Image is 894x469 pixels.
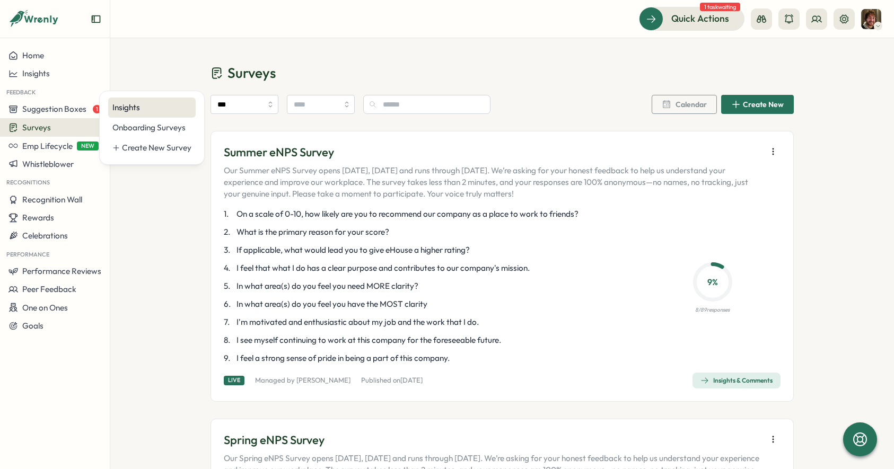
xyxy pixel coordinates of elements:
span: Suggestion Boxes [22,104,86,114]
div: Insights [112,102,191,113]
p: 9 % [696,276,729,289]
span: What is the primary reason for your score? [236,226,389,238]
span: If applicable, what would lead you to give eHouse a higher rating? [236,244,470,256]
button: Create New [721,95,794,114]
a: Insights [108,98,196,118]
p: Published on [361,376,423,385]
button: Calendar [652,95,717,114]
span: 2 . [224,226,234,238]
span: Quick Actions [671,12,729,25]
span: 1 . [224,208,234,220]
p: 8 / 89 responses [695,306,730,314]
span: Home [22,50,44,60]
span: I feel that what I do has a clear purpose and contributes to our company's mission. [236,262,530,274]
span: I feel a strong sense of pride in being a part of this company. [236,352,450,364]
span: Recognition Wall [22,194,82,205]
div: Live [224,376,244,385]
button: Expand sidebar [91,14,101,24]
span: 5 . [224,280,234,292]
span: 6 . [224,298,234,310]
span: 4 . [224,262,234,274]
span: Surveys [227,64,276,82]
img: Nick Lacasse [861,9,881,29]
span: 1 task waiting [700,3,740,11]
span: NEW [77,141,99,151]
span: Performance Reviews [22,266,101,276]
button: Quick Actions [639,7,744,30]
a: Create New Survey [108,138,196,158]
span: Goals [22,321,43,331]
span: 3 . [224,244,234,256]
span: 1 [93,105,101,113]
span: On a scale of 0-10, how likely are you to recommend our company as a place to work to friends? [236,208,579,220]
p: Spring eNPS Survey [224,432,761,448]
span: I see myself continuing to work at this company for the foreseeable future. [236,334,501,346]
p: Managed by [255,376,350,385]
span: Calendar [676,101,707,108]
span: 7 . [224,316,234,328]
p: Summer eNPS Survey [224,144,761,161]
span: Create New [743,101,784,108]
div: Onboarding Surveys [112,122,191,134]
a: Onboarding Surveys [108,118,196,138]
span: I'm motivated and enthusiastic about my job and the work that I do. [236,316,479,328]
span: In what area(s) do you feel you have the MOST clarity [236,298,427,310]
span: Rewards [22,213,54,223]
span: Emp Lifecycle [22,141,73,151]
span: One on Ones [22,303,68,313]
span: Whistleblower [22,159,74,169]
span: Surveys [22,122,51,132]
span: Peer Feedback [22,284,76,294]
span: Insights [22,68,50,78]
button: Insights & Comments [693,373,781,388]
div: Insights & Comments [700,376,773,385]
span: Celebrations [22,231,68,241]
span: 9 . [224,352,234,364]
span: 8 . [224,334,234,346]
div: Create New Survey [122,142,191,154]
span: In what area(s) do you feel you need MORE clarity? [236,280,418,292]
p: Our Summer eNPS Survey opens [DATE], [DATE] and runs through [DATE]. We’re asking for your honest... [224,165,761,200]
a: [PERSON_NAME] [296,376,350,384]
span: [DATE] [400,376,423,384]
